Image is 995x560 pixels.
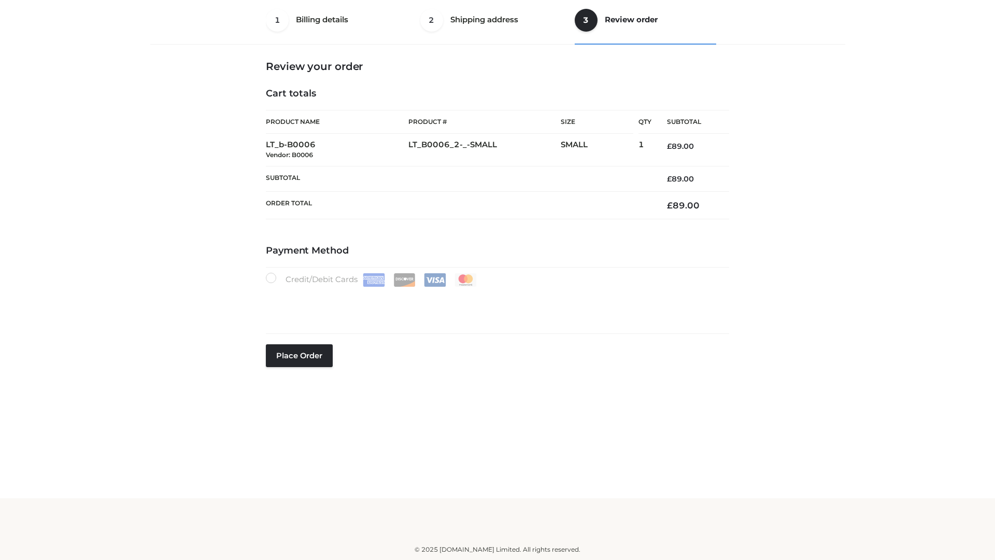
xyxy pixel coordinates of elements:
th: Subtotal [651,110,729,134]
small: Vendor: B0006 [266,151,313,159]
td: 1 [638,134,651,166]
h4: Cart totals [266,88,729,100]
h3: Review your order [266,60,729,73]
h4: Payment Method [266,245,729,257]
bdi: 89.00 [667,200,700,211]
th: Subtotal [266,166,651,191]
td: LT_B0006_2-_-SMALL [408,134,561,166]
img: Amex [363,273,385,287]
bdi: 89.00 [667,174,694,184]
bdi: 89.00 [667,142,694,151]
span: £ [667,200,673,211]
span: £ [667,142,672,151]
th: Size [561,110,633,134]
th: Order Total [266,192,651,219]
td: SMALL [561,134,638,166]
img: Discover [393,273,416,287]
th: Product Name [266,110,408,134]
th: Product # [408,110,561,134]
iframe: Secure payment input frame [264,285,727,323]
td: LT_b-B0006 [266,134,408,166]
span: £ [667,174,672,184]
div: © 2025 [DOMAIN_NAME] Limited. All rights reserved. [154,544,841,555]
th: Qty [638,110,651,134]
button: Place order [266,344,333,367]
label: Credit/Debit Cards [266,273,478,287]
img: Mastercard [454,273,477,287]
img: Visa [424,273,446,287]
